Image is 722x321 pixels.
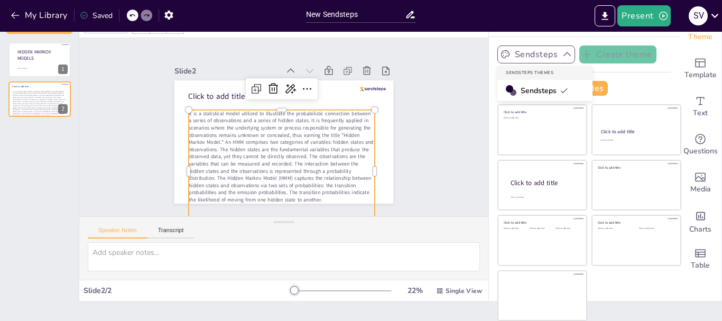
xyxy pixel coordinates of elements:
button: Transcript [147,227,195,239]
div: Click to add text [600,139,671,142]
div: Click to add title [601,129,671,135]
span: Single View [446,287,482,295]
div: Click to add body [511,196,577,199]
span: HIDDEN MARKOV MODELS [17,49,51,62]
div: Click to add text [639,227,672,230]
button: S V [689,5,708,26]
p: It is a statistical model utilized to illustrate the probabilistic connection between a series of... [166,72,374,234]
div: Click to add text [598,227,631,230]
div: Add images, graphics, shapes or video [679,164,721,202]
div: Click to add text [504,227,527,230]
div: Slide 2 / 2 [84,286,290,296]
button: Sendsteps [497,45,575,63]
span: Theme [688,31,712,43]
span: Charts [689,224,711,235]
div: Add text boxes [679,88,721,126]
input: Insert title [306,7,405,22]
span: Table [691,260,710,271]
div: Slide 2 [205,26,304,78]
div: Add ready made slides [679,50,721,88]
div: Click to add title [504,221,579,225]
div: 22 % [402,286,428,296]
div: Click to add title [504,110,579,114]
span: Text [693,107,708,119]
div: 2 [58,104,68,114]
span: Click to add title [12,85,29,88]
div: Get real-time input from your audience [679,126,721,164]
div: Click to add text [556,227,579,230]
div: Add charts and graphs [679,202,721,240]
div: Click to add title [598,221,673,225]
div: Click to add text [504,117,579,120]
button: Export to PowerPoint [595,5,615,26]
div: Sendsteps Themes [497,66,593,80]
button: Present [617,5,670,26]
span: Click to add body [17,68,27,69]
span: Questions [683,145,718,157]
p: It is a statistical model utilized to illustrate the probabilistic connection between a series of... [13,90,66,116]
div: Click to add title [511,179,578,188]
div: Click to add text [530,227,553,230]
span: Template [684,69,717,81]
button: Speaker Notes [88,227,147,239]
span: Sendsteps [521,86,568,96]
div: Saved [80,11,113,21]
div: 2 [8,81,71,116]
div: 1 [58,65,68,74]
div: 1 [8,42,71,77]
button: Create theme [579,45,656,63]
button: My Library [8,7,72,24]
div: Click to add title [598,165,673,169]
div: Add a table [679,240,721,278]
span: Media [690,184,711,195]
span: Click to add title [207,55,263,88]
div: S V [689,6,708,25]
